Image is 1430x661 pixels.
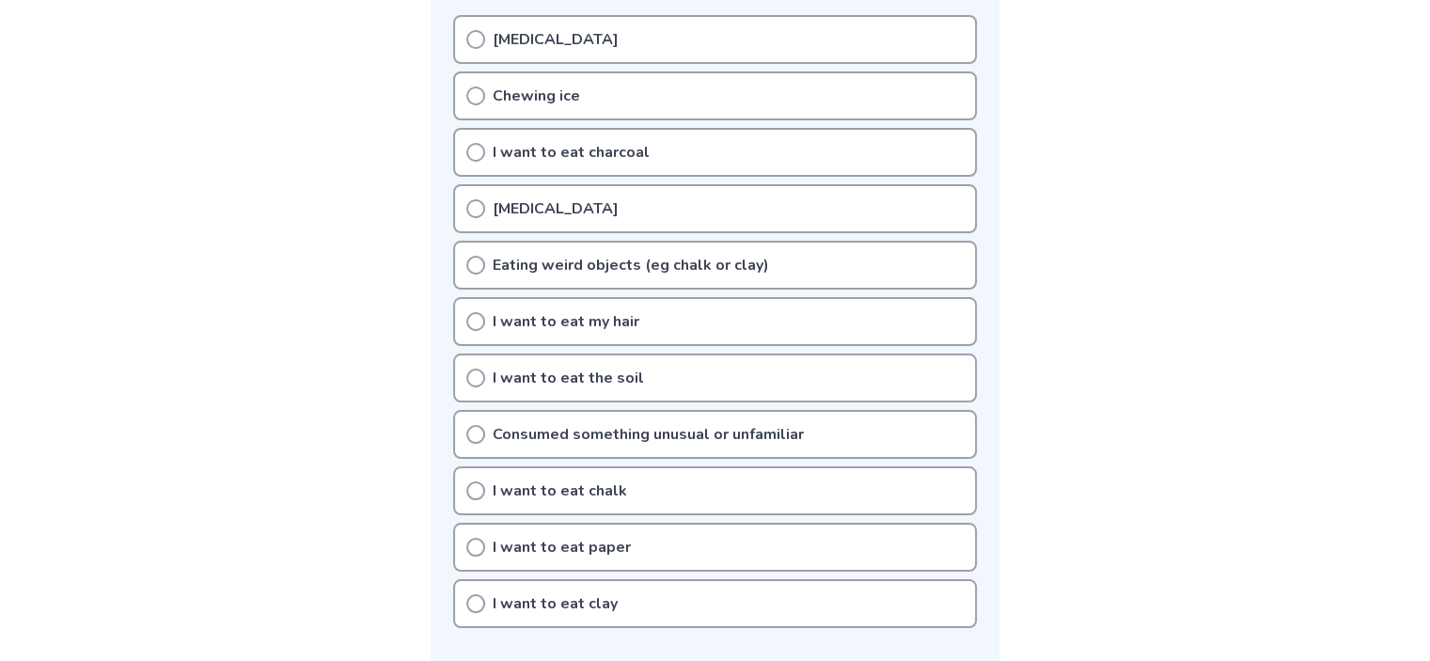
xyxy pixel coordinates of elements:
[493,367,644,389] p: I want to eat the soil
[493,197,619,220] p: [MEDICAL_DATA]
[493,254,769,276] p: Eating weird objects (eg chalk or clay)
[493,85,580,107] p: Chewing ice
[493,310,639,333] p: I want to eat my hair
[493,423,804,446] p: Consumed something unusual or unfamiliar
[493,480,627,502] p: I want to eat chalk
[493,536,631,559] p: I want to eat paper
[493,592,618,615] p: I want to eat clay
[493,28,619,51] p: [MEDICAL_DATA]
[493,141,650,164] p: I want to eat charcoal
